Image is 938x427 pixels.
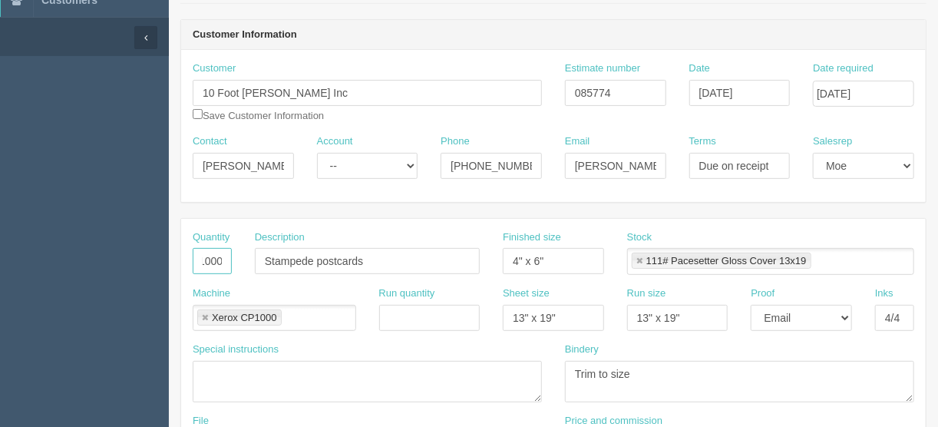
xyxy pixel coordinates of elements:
[627,230,652,245] label: Stock
[646,256,807,266] div: 111# Pacesetter Gloss Cover 13x19
[875,286,893,301] label: Inks
[193,286,230,301] label: Machine
[565,361,914,402] textarea: Trim to size
[193,134,227,149] label: Contact
[193,80,542,106] input: Enter customer name
[317,134,353,149] label: Account
[565,134,590,149] label: Email
[193,61,542,123] div: Save Customer Information
[193,230,230,245] label: Quantity
[255,230,305,245] label: Description
[565,61,640,76] label: Estimate number
[181,20,926,51] header: Customer Information
[689,61,710,76] label: Date
[751,286,775,301] label: Proof
[503,230,561,245] label: Finished size
[627,286,666,301] label: Run size
[813,61,874,76] label: Date required
[565,343,599,357] label: Bindery
[379,286,435,301] label: Run quantity
[689,134,716,149] label: Terms
[193,61,236,76] label: Customer
[212,313,277,323] div: Xerox CP1000
[813,134,852,149] label: Salesrep
[441,134,470,149] label: Phone
[503,286,550,301] label: Sheet size
[193,343,279,357] label: Special instructions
